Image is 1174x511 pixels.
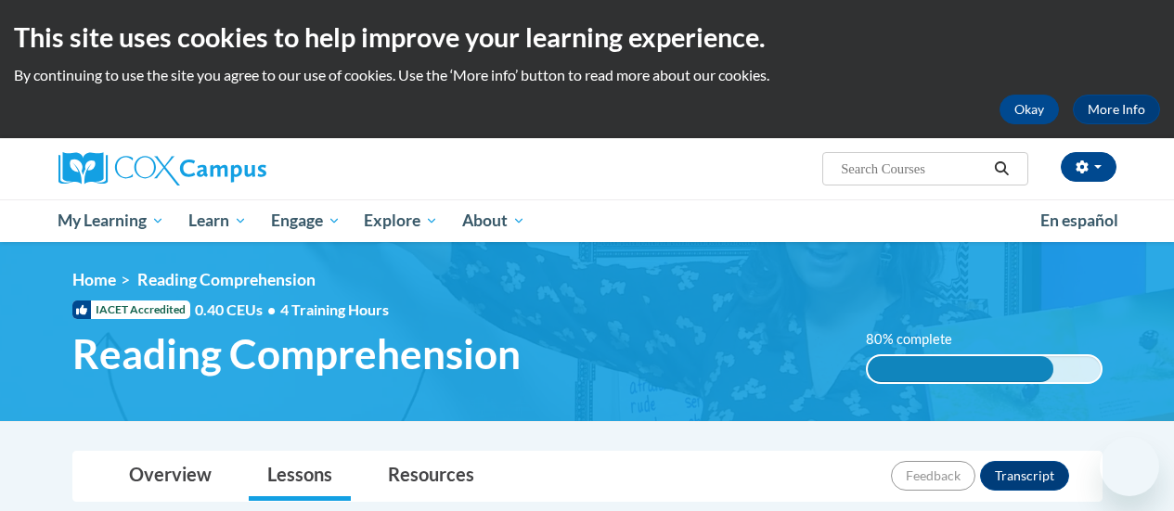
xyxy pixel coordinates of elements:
span: Explore [364,210,438,232]
iframe: Button to launch messaging window [1100,437,1159,496]
a: Explore [352,199,450,242]
a: About [450,199,537,242]
a: Overview [110,452,230,501]
a: Resources [369,452,493,501]
a: Engage [259,199,353,242]
p: By continuing to use the site you agree to our use of cookies. Use the ‘More info’ button to read... [14,65,1160,85]
span: Reading Comprehension [72,329,521,378]
span: Reading Comprehension [137,270,316,289]
a: Cox Campus [58,152,393,185]
button: Transcript [980,461,1069,491]
span: Learn [188,210,247,232]
button: Search [987,158,1015,180]
button: Okay [1000,95,1059,124]
span: About [462,210,525,232]
a: En español [1028,201,1130,240]
input: Search Courses [839,158,987,180]
a: Home [72,270,116,289]
img: Cox Campus [58,152,266,185]
span: My Learning [58,210,164,232]
label: 80% complete [866,329,973,350]
span: 4 Training Hours [280,300,389,318]
span: 0.40 CEUs [195,300,280,320]
a: Learn [176,199,259,242]
span: • [267,300,276,318]
span: IACET Accredited [72,300,190,319]
div: 80% complete [868,356,1054,382]
button: Account Settings [1061,152,1116,182]
a: My Learning [46,199,177,242]
a: Lessons [249,452,351,501]
a: More Info [1073,95,1160,124]
div: Main menu [45,199,1130,242]
button: Feedback [891,461,975,491]
span: Engage [271,210,341,232]
h2: This site uses cookies to help improve your learning experience. [14,19,1160,56]
span: En español [1040,211,1118,230]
